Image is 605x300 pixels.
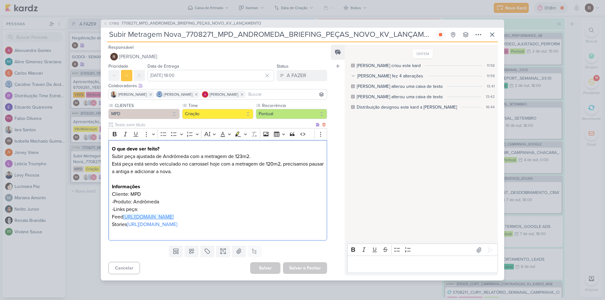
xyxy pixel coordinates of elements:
[438,32,443,37] div: Parar relógio
[103,20,261,27] button: CT1512 7708271_MPD_ANDROMEDA_BRIEFING_PEÇAS_NOVO_KV_LANÇAMENTO
[108,21,120,26] span: CT1512
[277,64,289,69] label: Status
[108,128,327,140] div: Editor toolbar
[112,146,159,152] strong: O que deve ser feito?
[111,91,117,98] img: Iara Santos
[351,64,355,67] div: Este log é visível à todos no kard
[347,244,498,256] div: Editor toolbar
[347,256,498,273] div: Editor editing area: main
[147,70,274,81] input: Select a date
[112,190,324,198] p: Cliente: MPD
[188,102,253,109] label: Time
[108,109,180,119] button: MPD
[202,91,208,98] img: Alessandra Gomes
[107,29,434,40] input: Kard Sem Título
[108,82,327,89] div: Colaboradores
[112,153,324,160] p: Subir peça ajustada de Andrômeda com a metragem de 123m2.
[119,53,157,60] span: [PERSON_NAME]
[112,160,324,175] p: Está peça está sendo veiculado no carrossel hoje com a metragem de 120m2, precisamos pausar a ant...
[108,140,327,241] div: Editor editing area: main
[351,84,355,88] div: Este log é visível à todos no kard
[486,104,495,110] div: 16:44
[112,221,324,228] p: Stories
[112,206,324,213] p: -Links peça:
[487,83,495,89] div: 13:41
[357,104,457,110] div: Distribuição designou este kard a Rafael
[357,83,443,90] div: Caroline alterou uma caixa de texto
[262,102,327,109] label: Recorrência
[357,62,421,69] div: Isabella criou este kard
[256,109,327,119] button: Pontual
[108,64,128,69] label: Prioridade
[277,70,327,81] button: A FAZER
[357,93,443,100] div: Caroline alterou uma caixa de texto
[287,72,306,79] div: A FAZER
[486,94,495,99] div: 13:42
[123,214,174,220] a: [URL][DOMAIN_NAME]
[127,221,177,228] a: [URL][DOMAIN_NAME]
[247,91,326,98] input: Buscar
[351,95,355,99] div: Este log é visível à todos no kard
[110,53,118,60] img: Rafael Dornelles
[357,73,423,79] div: [PERSON_NAME] fez 4 alterações
[487,73,495,79] div: 11:59
[121,20,261,27] span: 7708271_MPD_ANDROMEDA_BRIEFING_PEÇAS_NOVO_KV_LANÇAMENTO
[164,92,193,97] span: [PERSON_NAME]
[114,102,180,109] label: CLIENTES
[108,51,327,62] button: [PERSON_NAME]
[210,92,238,97] span: [PERSON_NAME]
[156,91,163,98] img: Caroline Traven De Andrade
[112,213,324,221] p: Feed
[147,64,179,69] label: Data de Entrega
[108,45,134,50] label: Responsável
[487,63,495,68] div: 11:58
[118,92,147,97] span: [PERSON_NAME]
[351,105,355,109] div: Este log é visível à todos no kard
[112,184,140,190] strong: Informações
[108,262,140,274] button: Cancelar
[112,198,324,206] p: -Produto: Andrômeda
[113,122,314,128] input: Texto sem título
[182,109,253,119] button: Criação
